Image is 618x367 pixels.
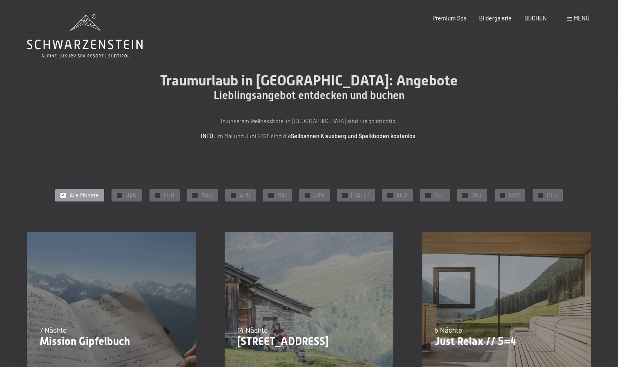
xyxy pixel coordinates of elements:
[539,193,542,198] span: ✓
[388,193,392,198] span: ✓
[396,191,407,199] span: AUG
[214,89,404,101] span: Lieblingsangebot entdecken und buchen
[40,335,183,348] p: Mission Gipfelbuch
[501,193,504,198] span: ✓
[509,191,520,199] span: NOV
[40,325,67,334] span: 7 Nächte
[164,191,174,199] span: FEB
[193,193,196,198] span: ✓
[232,193,235,198] span: ✓
[479,15,512,22] a: Bildergalerie
[237,325,268,334] span: 14 Nächte
[524,15,547,22] a: BUCHEN
[240,191,250,199] span: APR
[269,193,272,198] span: ✓
[291,132,415,139] strong: Seilbahnen Klausberg und Speikboden kostenlos
[574,15,589,22] span: Menü
[344,193,347,198] span: ✓
[351,191,369,199] span: [DATE]
[201,132,213,139] strong: INFO
[129,116,489,126] p: In unserem Wellnesshotel in [GEOGRAPHIC_DATA] sind Sie goldrichtig.
[61,193,65,198] span: ✓
[69,191,99,199] span: Alle Monate
[277,191,287,199] span: MAI
[156,193,159,198] span: ✓
[434,191,444,199] span: SEP
[201,191,213,199] span: MAR
[126,191,137,199] span: JAN
[306,193,309,198] span: ✓
[237,335,381,348] p: [STREET_ADDRESS]
[160,72,458,89] span: Traumurlaub in [GEOGRAPHIC_DATA]: Angebote
[433,15,466,22] a: Premium Spa
[118,193,121,198] span: ✓
[464,193,467,198] span: ✓
[547,191,558,199] span: DEZ
[471,191,482,199] span: OKT
[435,325,462,334] span: 5 Nächte
[313,191,324,199] span: JUN
[426,193,430,198] span: ✓
[435,335,578,348] p: Just Relax // 5=4
[129,132,489,141] p: : Im Mai und Juni 2025 sind die .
